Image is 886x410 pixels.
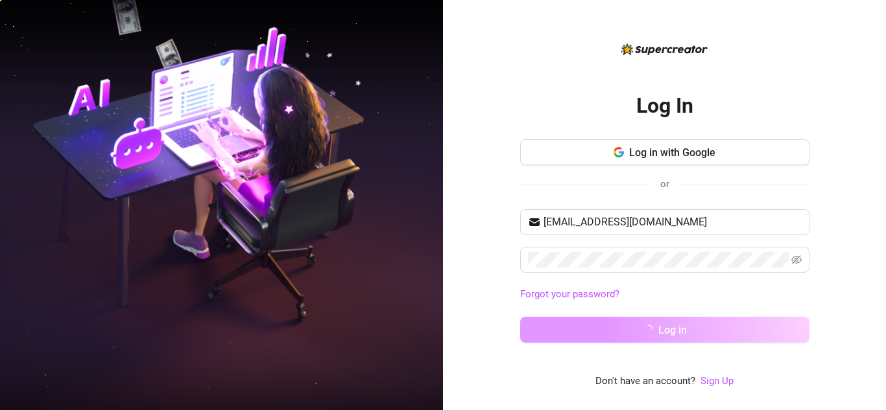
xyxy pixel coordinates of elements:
a: Forgot your password? [520,288,619,300]
a: Sign Up [700,375,734,387]
a: Forgot your password? [520,287,809,302]
span: loading [641,323,654,336]
button: Log in [520,317,809,343]
span: Don't have an account? [595,374,695,389]
input: Your email [544,214,802,230]
a: Sign Up [700,374,734,389]
span: Log in with Google [629,146,715,159]
button: Log in with Google [520,139,809,165]
img: logo-BBDzfeDw.svg [621,43,708,55]
span: Log in [658,324,687,336]
span: eye-invisible [791,255,802,265]
span: or [660,178,669,190]
h2: Log In [636,93,693,119]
